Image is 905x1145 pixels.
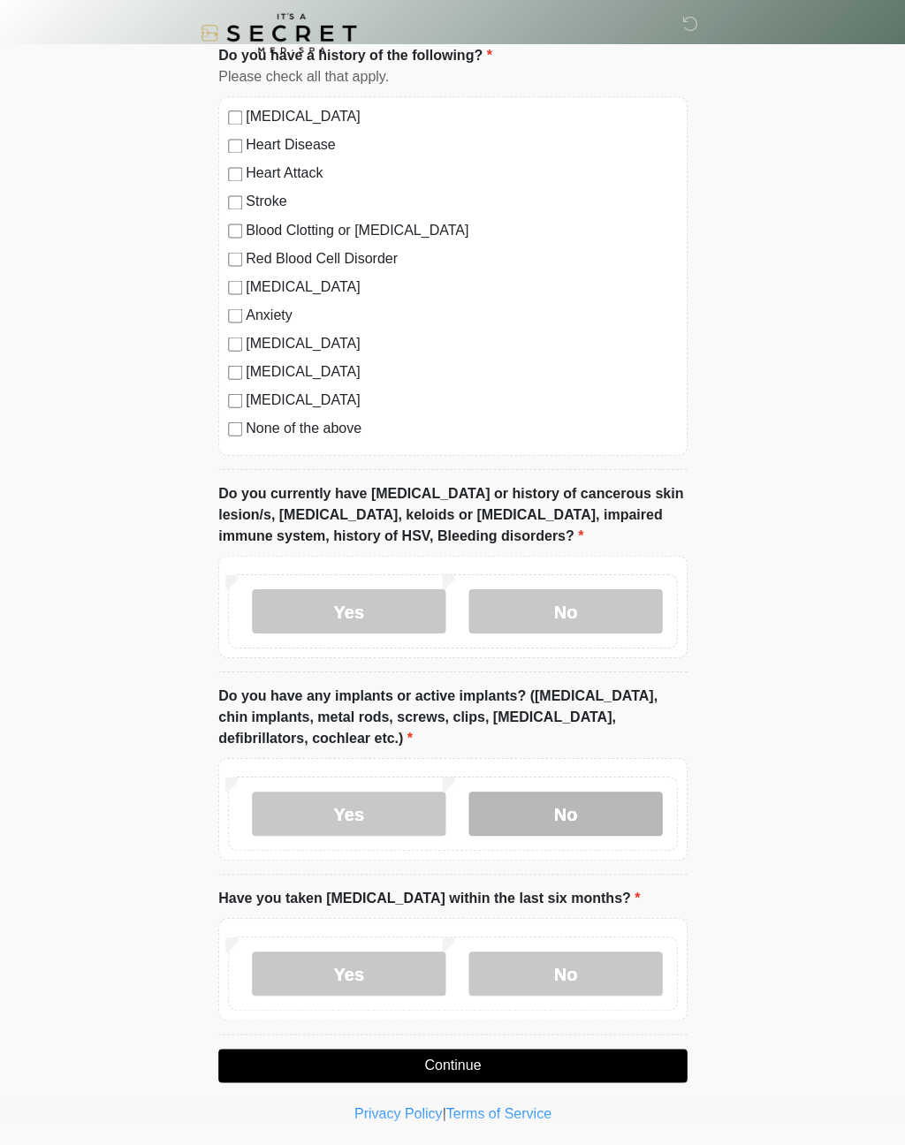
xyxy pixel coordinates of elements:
button: Continue [218,1048,687,1081]
label: Stroke [246,191,677,212]
label: Heart Attack [246,163,677,184]
div: Please check all that apply. [218,66,687,87]
label: [MEDICAL_DATA] [246,106,677,127]
input: Heart Attack [228,167,242,181]
input: None of the above [228,421,242,436]
input: [MEDICAL_DATA] [228,280,242,294]
label: [MEDICAL_DATA] [246,360,677,382]
a: Terms of Service [445,1105,551,1120]
label: Do you have any implants or active implants? ([MEDICAL_DATA], chin implants, metal rods, screws, ... [218,685,687,748]
input: Stroke [228,195,242,209]
label: No [468,791,662,835]
label: Have you taken [MEDICAL_DATA] within the last six months? [218,887,640,908]
img: It's A Secret Med Spa Logo [201,13,356,53]
label: [MEDICAL_DATA] [246,389,677,410]
label: No [468,951,662,995]
input: Heart Disease [228,139,242,153]
label: None of the above [246,417,677,438]
label: Blood Clotting or [MEDICAL_DATA] [246,219,677,240]
label: [MEDICAL_DATA] [246,276,677,297]
label: Yes [252,588,445,633]
label: [MEDICAL_DATA] [246,332,677,353]
label: Do you currently have [MEDICAL_DATA] or history of cancerous skin lesion/s, [MEDICAL_DATA], keloi... [218,482,687,546]
a: Privacy Policy [354,1105,443,1120]
label: Anxiety [246,304,677,325]
a: | [442,1105,445,1120]
label: Heart Disease [246,134,677,155]
input: [MEDICAL_DATA] [228,110,242,125]
label: Yes [252,791,445,835]
label: Red Blood Cell Disorder [246,247,677,269]
label: Yes [252,951,445,995]
label: No [468,588,662,633]
input: Red Blood Cell Disorder [228,252,242,266]
input: Blood Clotting or [MEDICAL_DATA] [228,224,242,238]
input: [MEDICAL_DATA] [228,337,242,351]
input: [MEDICAL_DATA] [228,365,242,379]
input: Anxiety [228,308,242,322]
input: [MEDICAL_DATA] [228,393,242,407]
